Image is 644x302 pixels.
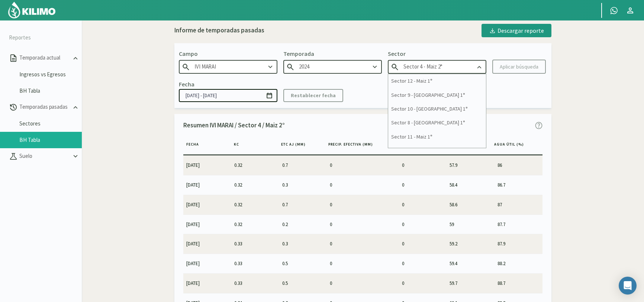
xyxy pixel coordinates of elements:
td: [DATE] [183,175,231,194]
p: Suelo [18,152,71,160]
td: 57.9 [447,155,495,175]
td: 0 [399,155,447,175]
td: 0.32 [231,214,279,234]
th: Precip. Efectiva (MM) [325,139,396,155]
td: 0.32 [231,195,279,214]
div: Sector 11 - Maiz 1° [388,130,486,144]
p: Resumen IVI MARAI / Sector 4 / Maiz 2° [183,121,285,130]
p: Campo [179,49,277,58]
td: 59.2 [447,234,495,254]
td: 0 [327,254,399,273]
p: Temporada actual [18,54,71,62]
td: 0 [399,274,447,293]
td: 0 [399,234,447,254]
td: 0.5 [279,274,327,293]
td: 0.32 [231,155,279,175]
td: 0.3 [279,234,327,254]
th: Agua Útil (%) [491,139,539,155]
div: Descargar reporte [489,26,544,35]
td: 0 [327,234,399,254]
td: 0 [327,274,399,293]
td: 0.33 [231,234,279,254]
td: 58.6 [447,195,495,214]
img: Kilimo [7,1,56,19]
a: Sectores [19,120,82,127]
div: Sector 9 - [GEOGRAPHIC_DATA] 1° [388,88,486,102]
td: 86 [495,155,542,175]
td: 0 [399,254,447,273]
div: Sector 12 - Maiz 1° [388,74,486,88]
td: 0 [399,175,447,194]
td: 87 [495,195,542,214]
td: 0 [327,175,399,194]
td: 0 [327,155,399,175]
div: Sector 10 - [GEOGRAPHIC_DATA] 1° [388,102,486,116]
div: Sector 14 - [GEOGRAPHIC_DATA] 1º [388,144,486,158]
a: BH Tabla [19,137,82,143]
p: Temporadas pasadas [18,103,71,111]
td: 0.5 [279,254,327,273]
td: [DATE] [183,214,231,234]
input: Escribe para buscar [179,60,277,74]
td: 0 [399,195,447,214]
td: 59.7 [447,274,495,293]
input: Escribe para buscar [388,60,486,74]
td: 0.33 [231,274,279,293]
th: KC [231,139,278,155]
td: 0.2 [279,214,327,234]
td: [DATE] [183,274,231,293]
td: 87.9 [495,234,542,254]
td: 0.3 [279,175,327,194]
td: 0 [327,195,399,214]
p: Fecha [179,80,194,89]
div: Open Intercom Messenger [619,277,637,295]
th: Fecha [183,139,231,155]
td: 86.7 [495,175,542,194]
input: Escribe para buscar [283,60,382,74]
td: 59.4 [447,254,495,273]
td: [DATE] [183,254,231,273]
td: 88.2 [495,254,542,273]
a: BH Tabla [19,88,82,94]
div: Informe de temporadas pasadas [174,26,264,35]
td: 88.7 [495,274,542,293]
p: Sector [388,49,486,58]
td: [DATE] [183,234,231,254]
td: 0.33 [231,254,279,273]
td: 0.7 [279,155,327,175]
td: [DATE] [183,195,231,214]
p: Temporada [283,49,382,58]
td: 58.4 [447,175,495,194]
td: 0 [399,214,447,234]
td: 59 [447,214,495,234]
td: 0 [327,214,399,234]
input: dd/mm/yyyy - dd/mm/yyyy [179,89,277,102]
button: Descargar reporte [482,24,551,37]
a: Ingresos vs Egresos [19,71,82,78]
td: 0.7 [279,195,327,214]
td: [DATE] [183,155,231,175]
td: 87.7 [495,214,542,234]
td: 0.32 [231,175,279,194]
th: ETc aj (MM) [278,139,325,155]
div: Sector 8 - [GEOGRAPHIC_DATA] 1° [388,116,486,130]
